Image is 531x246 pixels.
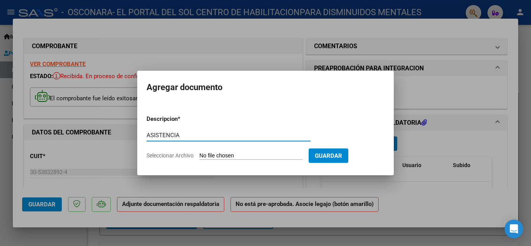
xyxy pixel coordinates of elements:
div: Open Intercom Messenger [505,220,523,238]
p: Descripcion [147,115,218,124]
span: Seleccionar Archivo [147,152,194,159]
span: Guardar [315,152,342,159]
button: Guardar [309,148,348,163]
h2: Agregar documento [147,80,384,95]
